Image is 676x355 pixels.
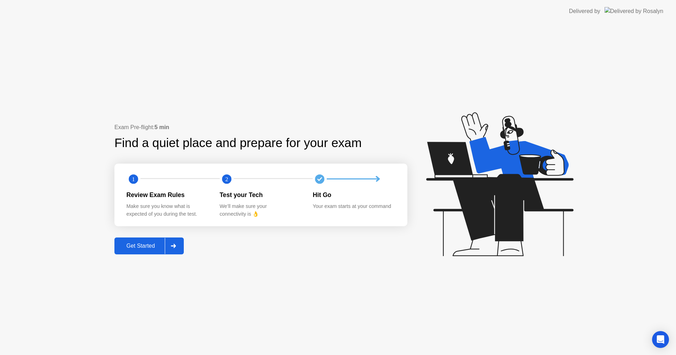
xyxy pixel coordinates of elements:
div: Find a quiet place and prepare for your exam [114,134,363,152]
text: 1 [132,176,135,182]
img: Delivered by Rosalyn [605,7,663,15]
text: 2 [225,176,228,182]
div: Exam Pre-flight: [114,123,407,132]
button: Get Started [114,237,184,254]
div: Make sure you know what is expected of you during the test. [126,203,208,218]
div: Get Started [117,243,165,249]
div: Hit Go [313,190,395,199]
div: Your exam starts at your command [313,203,395,210]
div: Test your Tech [220,190,302,199]
div: We’ll make sure your connectivity is 👌 [220,203,302,218]
div: Open Intercom Messenger [652,331,669,348]
div: Review Exam Rules [126,190,208,199]
b: 5 min [155,124,169,130]
div: Delivered by [569,7,600,15]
